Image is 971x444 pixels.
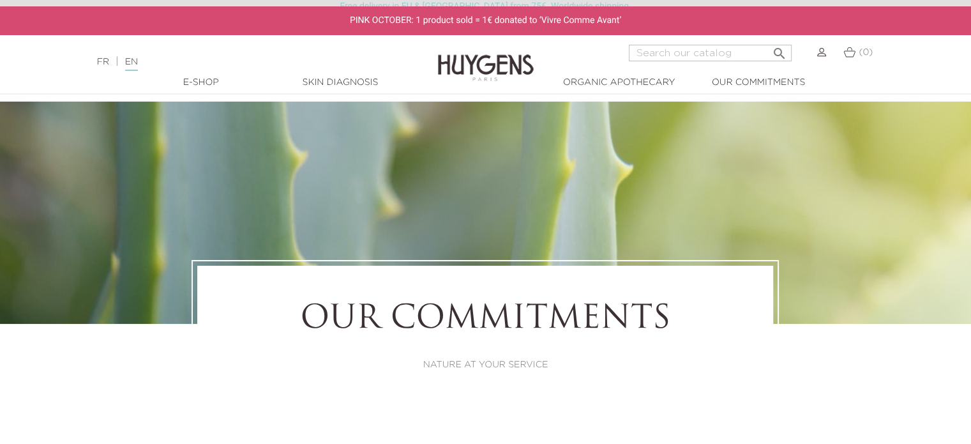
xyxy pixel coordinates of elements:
[555,76,683,89] a: Organic Apothecary
[771,42,787,57] i: 
[629,45,792,61] input: Search
[232,301,738,339] h1: OUR COMMITMENTS
[438,34,534,83] img: Huygens
[859,48,873,57] span: (0)
[695,76,822,89] a: Our commitments
[97,57,109,66] a: FR
[767,41,790,58] button: 
[91,54,395,70] div: |
[137,76,265,89] a: E-Shop
[232,358,738,372] p: NATURE AT YOUR SERVICE
[276,76,404,89] a: Skin Diagnosis
[125,57,138,71] a: EN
